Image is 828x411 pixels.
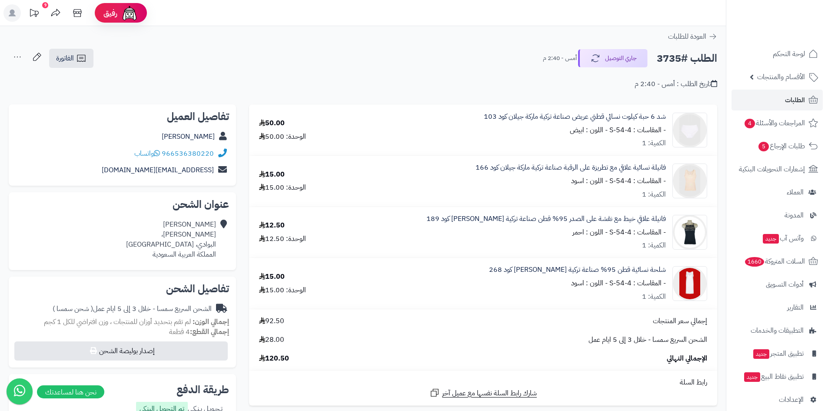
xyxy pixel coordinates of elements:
a: الطلبات [732,90,823,110]
span: السلات المتروكة [744,255,805,267]
span: العملاء [787,186,804,198]
span: الأقسام والمنتجات [757,71,805,83]
span: 4 [745,119,755,129]
span: تطبيق المتجر [752,348,804,360]
div: الكمية: 1 [642,241,666,251]
div: الكمية: 1 [642,190,666,200]
small: - اللون : احمر [572,227,608,237]
button: جاري التوصيل [578,49,648,67]
small: - المقاسات : S-54-4 [609,125,666,135]
a: [EMAIL_ADDRESS][DOMAIN_NAME] [102,165,214,175]
h2: تفاصيل العميل [16,111,229,122]
span: العودة للطلبات [668,31,706,42]
span: ( شحن سمسا ) [53,304,93,314]
span: رفيق [103,8,117,18]
div: الوحدة: 12.50 [259,234,306,244]
a: التقارير [732,297,823,318]
a: فانيلة نسائية علاقي مع تطريزة على الرقبة صناعة تركية ماركة جيلان كود 166 [476,163,666,173]
a: الفاتورة [49,49,93,68]
span: التقارير [787,301,804,314]
span: شارك رابط السلة نفسها مع عميل آخر [442,388,537,398]
a: تطبيق نقاط البيعجديد [732,366,823,387]
button: إصدار بوليصة الشحن [14,341,228,361]
strong: إجمالي القطع: [190,327,229,337]
h2: الطلب #3735 [657,50,717,67]
span: المدونة [785,209,804,221]
strong: إجمالي الوزن: [193,317,229,327]
div: 9 [42,2,48,8]
span: طلبات الإرجاع [758,140,805,152]
span: 5 [758,142,769,152]
span: الفاتورة [56,53,74,63]
a: وآتس آبجديد [732,228,823,249]
a: المدونة [732,205,823,226]
span: جديد [744,372,760,382]
span: جديد [763,234,779,244]
a: شارك رابط السلة نفسها مع عميل آخر [429,388,537,398]
small: - المقاسات : S-54-4 [609,227,666,237]
a: لوحة التحكم [732,43,823,64]
img: 1730364453-268-%20(3)-90x90.png [673,266,707,301]
div: 15.00 [259,272,285,282]
div: الشحن السريع سمسا - خلال 3 إلى 5 ايام عمل [53,304,212,314]
div: 50.00 [259,118,285,128]
span: لم تقم بتحديد أوزان للمنتجات ، وزن افتراضي للكل 1 كجم [44,317,191,327]
a: العملاء [732,182,823,203]
span: إجمالي سعر المنتجات [653,316,707,326]
a: المراجعات والأسئلة4 [732,113,823,134]
img: 1730282050-103-1%20(1)-90x90.png [673,113,707,147]
span: 120.50 [259,354,289,364]
img: 1730360127-189-2%20(1)-90x90.jpg [673,215,707,250]
a: شد 6 حبة كيلوت نسائي قطني عريض صناعة تركية ماركة جيلان كود 103 [484,112,666,122]
a: فانيلة علاقي خيط مع نقشة على الصدر 95% قطن صناعة تركية [PERSON_NAME] كود 189 [426,214,666,224]
span: الشحن السريع سمسا - خلال 3 إلى 5 ايام عمل [589,335,707,345]
img: ai-face.png [121,4,138,22]
h2: تفاصيل الشحن [16,284,229,294]
a: السلات المتروكة1660 [732,251,823,272]
span: الإجمالي النهائي [667,354,707,364]
span: تطبيق نقاط البيع [743,371,804,383]
a: تطبيق المتجرجديد [732,343,823,364]
a: واتساب [134,148,160,159]
a: العودة للطلبات [668,31,717,42]
span: جديد [753,349,769,359]
div: الوحدة: 15.00 [259,285,306,295]
span: 92.50 [259,316,284,326]
span: أدوات التسويق [766,278,804,291]
h2: عنوان الشحن [16,199,229,210]
small: - المقاسات : S-54-4 [609,176,666,186]
a: الإعدادات [732,389,823,410]
a: طلبات الإرجاع5 [732,136,823,157]
div: 12.50 [259,221,285,231]
small: 4 قطعة [169,327,229,337]
small: أمس - 2:40 م [543,54,577,63]
div: الوحدة: 50.00 [259,132,306,142]
a: 966536380220 [162,148,214,159]
span: 28.00 [259,335,284,345]
span: إشعارات التحويلات البنكية [739,163,805,175]
div: رابط السلة [253,378,714,388]
small: - اللون : اسود [571,176,608,186]
span: وآتس آب [762,232,804,244]
span: المراجعات والأسئلة [744,117,805,129]
h2: طريقة الدفع [176,384,229,395]
a: [PERSON_NAME] [162,131,215,142]
span: 1660 [745,257,765,267]
div: الكمية: 1 [642,138,666,148]
img: logo-2.png [769,19,820,37]
span: لوحة التحكم [773,48,805,60]
div: الوحدة: 15.00 [259,183,306,193]
span: الطلبات [785,94,805,106]
small: - المقاسات : S-54-4 [609,278,666,288]
span: الإعدادات [779,394,804,406]
div: [PERSON_NAME] [PERSON_NAME]، البوادي، [GEOGRAPHIC_DATA] المملكة العربية السعودية [126,220,216,259]
span: التطبيقات والخدمات [751,324,804,337]
div: الكمية: 1 [642,292,666,302]
a: التطبيقات والخدمات [732,320,823,341]
a: تحديثات المنصة [23,4,45,24]
img: 1732430820-166-4%20(1)-90x90.png [673,164,707,198]
div: تاريخ الطلب : أمس - 2:40 م [635,79,717,89]
small: - اللون : اسود [571,278,608,288]
a: إشعارات التحويلات البنكية [732,159,823,180]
